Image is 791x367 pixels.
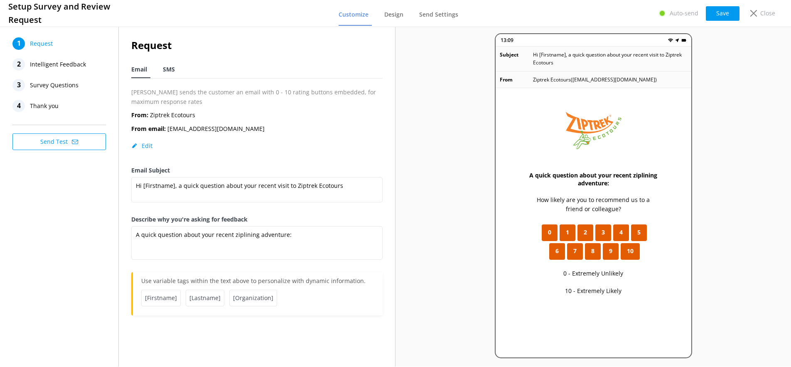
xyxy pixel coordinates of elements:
span: Design [384,10,403,19]
p: [EMAIL_ADDRESS][DOMAIN_NAME] [131,124,265,133]
div: 1 [12,37,25,50]
p: Ziptrek Ecotours [131,111,195,120]
span: [Lastname] [186,290,224,306]
textarea: A quick question about your recent ziplining adventure: [131,226,383,260]
span: SMS [163,65,175,74]
span: 9 [609,246,612,256]
span: 2 [584,228,587,237]
img: 40-1614892838.png [557,105,630,155]
span: 1 [566,228,569,237]
b: From email: [131,125,166,133]
img: wifi.png [668,38,673,43]
span: [Firstname] [141,290,181,306]
span: 6 [555,246,559,256]
p: From [500,76,533,84]
button: Edit [131,142,152,150]
p: Hi [Firstname], a quick question about your recent visit to Ziptrek Ecotours [533,51,687,67]
h3: A quick question about your recent ziplining adventure: [529,171,658,187]
p: Ziptrek Ecotours ( [EMAIL_ADDRESS][DOMAIN_NAME] ) [533,76,657,84]
span: [Organization] [229,290,277,306]
label: Describe why you're asking for feedback [131,215,383,224]
p: [PERSON_NAME] sends the customer an email with 0 - 10 rating buttons embedded, for maximum respon... [131,88,383,106]
span: 4 [619,228,623,237]
textarea: Hi [Firstname], a quick question about your recent visit to Ziptrek Ecotours [131,177,383,202]
label: Email Subject [131,166,383,175]
img: near-me.png [675,38,680,43]
span: 3 [602,228,605,237]
p: Subject [500,51,533,67]
span: Survey Questions [30,79,79,91]
button: Save [706,6,739,21]
p: Auto-send [670,9,698,18]
h2: Request [131,37,383,53]
p: 0 - Extremely Unlikely [563,269,623,278]
button: Send Test [12,133,106,150]
b: From: [131,111,148,119]
span: 5 [637,228,641,237]
div: 4 [12,100,25,112]
img: battery.png [681,38,686,43]
span: Thank you [30,100,59,112]
p: Use variable tags within the text above to personalize with dynamic information. [141,276,374,290]
span: Intelligent Feedback [30,58,86,71]
p: 10 - Extremely Likely [565,286,621,296]
span: 10 [627,246,634,256]
p: 13:09 [501,36,513,44]
p: How likely are you to recommend us to a friend or colleague? [529,195,658,214]
span: Send Settings [419,10,458,19]
p: Close [760,9,775,18]
span: Request [30,37,53,50]
div: 3 [12,79,25,91]
div: 2 [12,58,25,71]
span: Email [131,65,147,74]
span: 7 [573,246,577,256]
span: 0 [548,228,551,237]
span: Customize [339,10,368,19]
span: 8 [591,246,594,256]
